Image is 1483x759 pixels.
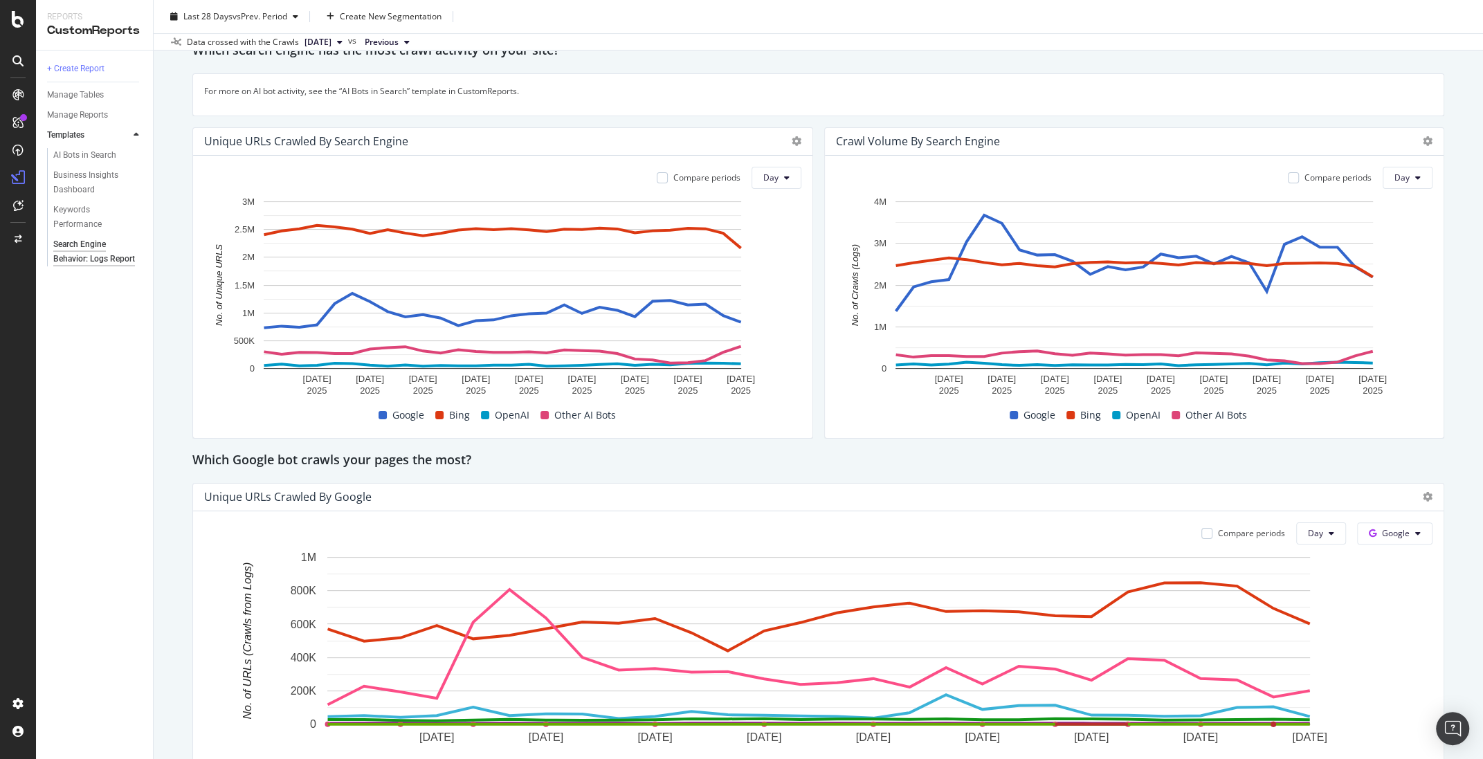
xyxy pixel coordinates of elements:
text: 2M [873,280,886,290]
a: Business Insights Dashboard [53,168,143,197]
text: [DATE] [965,731,999,742]
text: [DATE] [567,374,596,384]
text: [DATE] [727,374,755,384]
span: Day [1394,172,1410,183]
text: 1.5M [235,280,255,290]
div: Reports [47,11,142,23]
text: [DATE] [1146,374,1174,384]
div: Crawl Volume By Search Engine [836,134,1000,148]
text: 0 [250,363,255,374]
text: [DATE] [409,374,437,384]
text: 2025 [1203,385,1223,396]
div: Which Google bot crawls your pages the most? [192,450,1444,472]
text: 2025 [1044,385,1064,396]
text: 2025 [413,385,433,396]
text: [DATE] [1199,374,1228,384]
text: [DATE] [1093,374,1122,384]
text: 2025 [1256,385,1276,396]
text: [DATE] [1183,731,1218,742]
text: 2025 [1098,385,1118,396]
div: Compare periods [1218,527,1285,539]
div: CustomReports [47,23,142,39]
text: 2025 [1363,385,1383,396]
a: Search Engine Behavior: Logs Report [53,237,143,266]
button: Previous [359,34,415,51]
a: Keywords Performance [53,203,143,232]
span: Last 28 Days [183,10,233,22]
text: 200K [291,684,317,696]
text: 2025 [519,385,539,396]
a: Manage Reports [47,108,143,122]
a: + Create Report [47,62,143,76]
text: [DATE] [747,731,781,742]
div: Templates [47,128,84,143]
div: Unique URLs Crawled By Search EngineCompare periodsDayA chart.GoogleBingOpenAIOther AI Bots [192,127,813,439]
text: 500K [234,335,255,345]
text: [DATE] [529,731,563,742]
div: A chart. [836,194,1433,404]
span: Day [763,172,779,183]
button: Day [1383,167,1432,189]
text: 1M [242,307,255,318]
text: [DATE] [515,374,543,384]
button: Day [1296,522,1346,545]
div: Manage Tables [47,88,104,102]
text: [DATE] [1040,374,1068,384]
text: [DATE] [988,374,1016,384]
span: Bing [449,407,470,423]
div: Open Intercom Messenger [1436,712,1469,745]
text: [DATE] [303,374,331,384]
text: [DATE] [856,731,891,742]
text: 2025 [360,385,380,396]
text: 3M [873,238,886,248]
span: Google [1023,407,1055,423]
div: AI Bots in Search [53,148,116,163]
text: 0 [310,718,316,730]
text: 2025 [677,385,698,396]
text: 2025 [992,385,1012,396]
text: 2025 [1150,385,1170,396]
a: Templates [47,128,129,143]
svg: A chart. [204,194,801,404]
text: [DATE] [934,374,963,384]
span: Google [1382,527,1410,539]
text: No. of Crawls (Logs) [850,244,860,325]
div: Unique URLs Crawled By Search Engine [204,134,408,148]
span: vs Prev. Period [233,10,287,22]
text: [DATE] [1074,731,1109,742]
text: [DATE] [462,374,490,384]
text: 4M [873,196,886,207]
text: 2025 [938,385,958,396]
span: Previous [365,36,399,48]
text: [DATE] [1252,374,1280,384]
text: 2025 [1309,385,1329,396]
button: Last 28 DaysvsPrev. Period [165,6,304,28]
text: [DATE] [419,731,454,742]
div: Compare periods [1304,172,1372,183]
span: OpenAI [495,407,529,423]
text: 2025 [307,385,327,396]
text: [DATE] [1305,374,1334,384]
span: Bing [1080,407,1101,423]
span: Day [1308,527,1323,539]
text: 2025 [731,385,751,396]
div: Keywords Performance [53,203,131,232]
text: 0 [881,363,886,374]
text: [DATE] [356,374,384,384]
div: + Create Report [47,62,104,76]
div: For more on AI bot activity, see the “AI Bots in Search” template in CustomReports. [192,73,1444,116]
text: 2025 [466,385,486,396]
div: Business Insights Dashboard [53,168,133,197]
text: 1M [301,551,316,563]
text: 800K [291,585,317,596]
text: [DATE] [1292,731,1327,742]
text: 400K [291,651,317,663]
div: Crawl Volume By Search EngineCompare periodsDayA chart.GoogleBingOpenAIOther AI Bots [824,127,1445,439]
text: 2025 [572,385,592,396]
text: No. of URLs (Crawls from Logs) [242,562,253,719]
span: vs [348,35,359,47]
span: 2025 Sep. 25th [304,36,331,48]
text: 1M [873,321,886,331]
a: AI Bots in Search [53,148,143,163]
